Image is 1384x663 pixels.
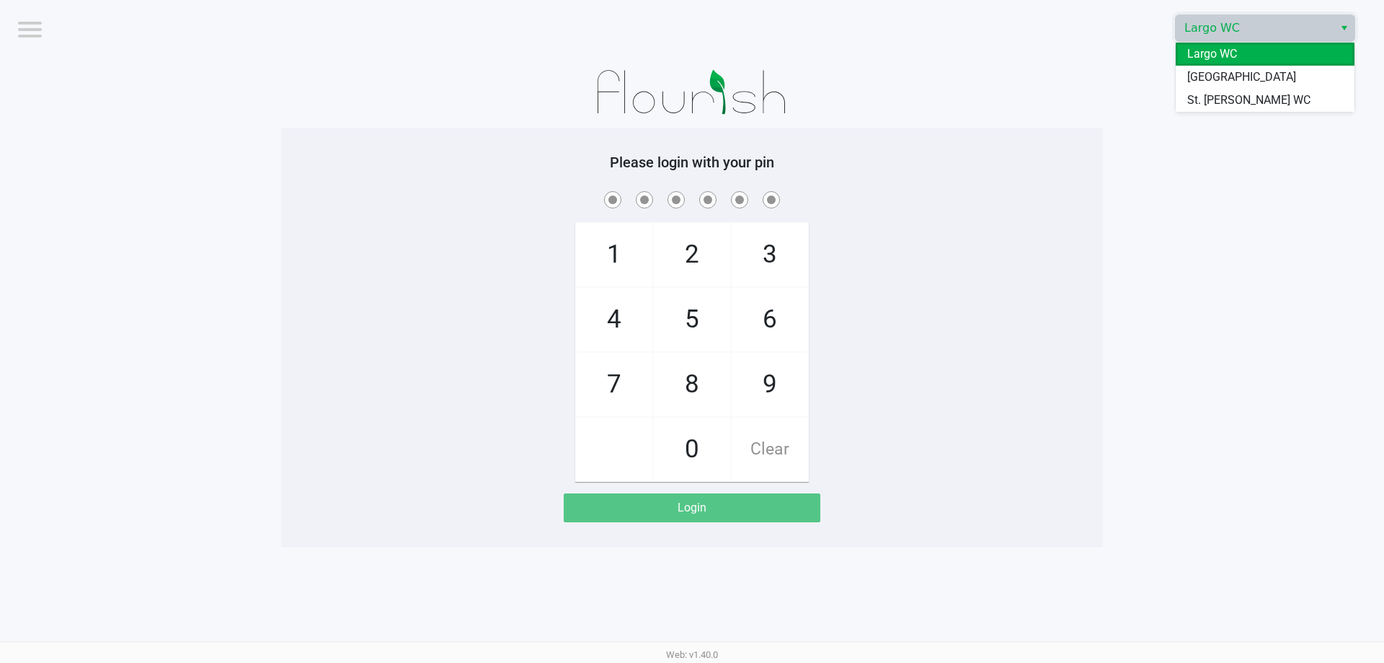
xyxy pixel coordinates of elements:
span: 2 [654,223,730,286]
span: 6 [732,288,808,351]
span: 4 [576,288,652,351]
span: Clear [732,418,808,481]
span: 9 [732,353,808,416]
button: Select [1334,15,1354,41]
span: 5 [654,288,730,351]
span: 7 [576,353,652,416]
span: 8 [654,353,730,416]
span: [GEOGRAPHIC_DATA] [1187,69,1296,86]
span: Web: v1.40.0 [666,649,718,660]
span: St. [PERSON_NAME] WC [1187,92,1310,109]
span: 3 [732,223,808,286]
span: 1 [576,223,652,286]
span: 0 [654,418,730,481]
span: Largo WC [1187,45,1237,63]
span: Largo WC [1184,19,1325,37]
h5: Please login with your pin [292,154,1092,171]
